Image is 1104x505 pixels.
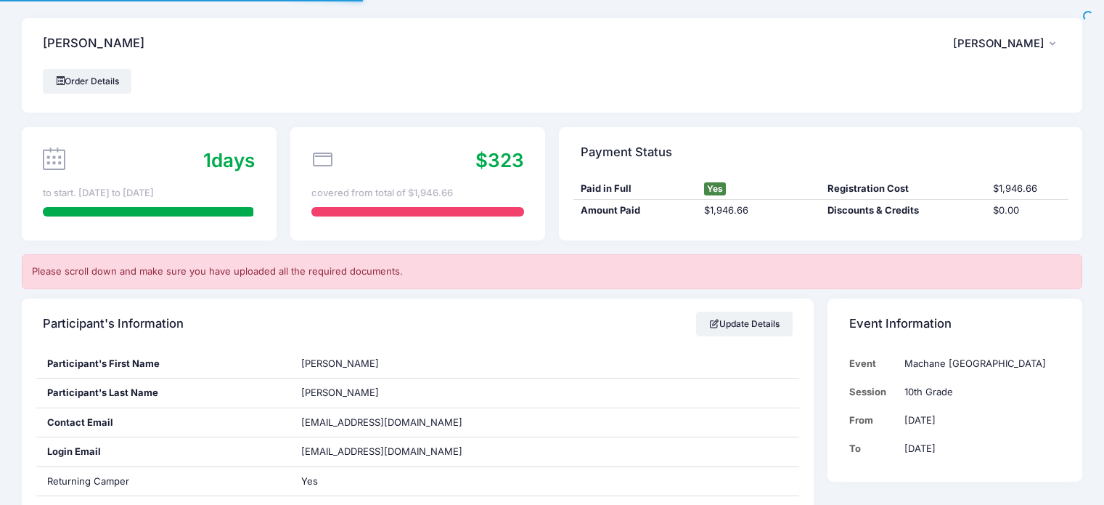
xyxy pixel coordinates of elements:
h4: [PERSON_NAME] [43,23,144,65]
span: 1 [203,149,211,171]
span: [PERSON_NAME] [953,37,1044,50]
h4: Payment Status [581,132,672,173]
div: Registration Cost [821,182,986,196]
td: From [849,406,898,435]
div: Login Email [36,437,291,466]
td: [DATE] [897,435,1060,463]
h4: Event Information [849,303,952,344]
div: $0.00 [986,203,1068,218]
div: days [203,146,255,174]
a: Update Details [696,312,793,336]
div: $1,946.66 [986,182,1068,196]
span: $323 [475,149,524,171]
div: Please scroll down and make sure you have uploaded all the required documents. [22,254,1082,289]
span: [EMAIL_ADDRESS][DOMAIN_NAME] [301,416,462,428]
td: Event [849,350,898,378]
span: [PERSON_NAME] [301,357,379,369]
div: Discounts & Credits [821,203,986,218]
td: Machane [GEOGRAPHIC_DATA] [897,350,1060,378]
div: Participant's Last Name [36,379,291,408]
div: Paid in Full [573,182,697,196]
div: Returning Camper [36,467,291,496]
td: Session [849,378,898,406]
button: [PERSON_NAME] [953,27,1061,60]
div: Amount Paid [573,203,697,218]
td: To [849,435,898,463]
a: Order Details [43,69,131,94]
span: [EMAIL_ADDRESS][DOMAIN_NAME] [301,445,483,459]
div: Participant's First Name [36,350,291,379]
h4: Participant's Information [43,303,184,344]
span: [PERSON_NAME] [301,387,379,398]
div: to start. [DATE] to [DATE] [43,186,255,201]
div: covered from total of $1,946.66 [311,186,523,201]
div: $1,946.66 [697,203,820,218]
div: Contact Email [36,408,291,437]
span: Yes [704,182,726,195]
td: 10th Grade [897,378,1060,406]
td: [DATE] [897,406,1060,435]
span: Yes [301,475,318,487]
